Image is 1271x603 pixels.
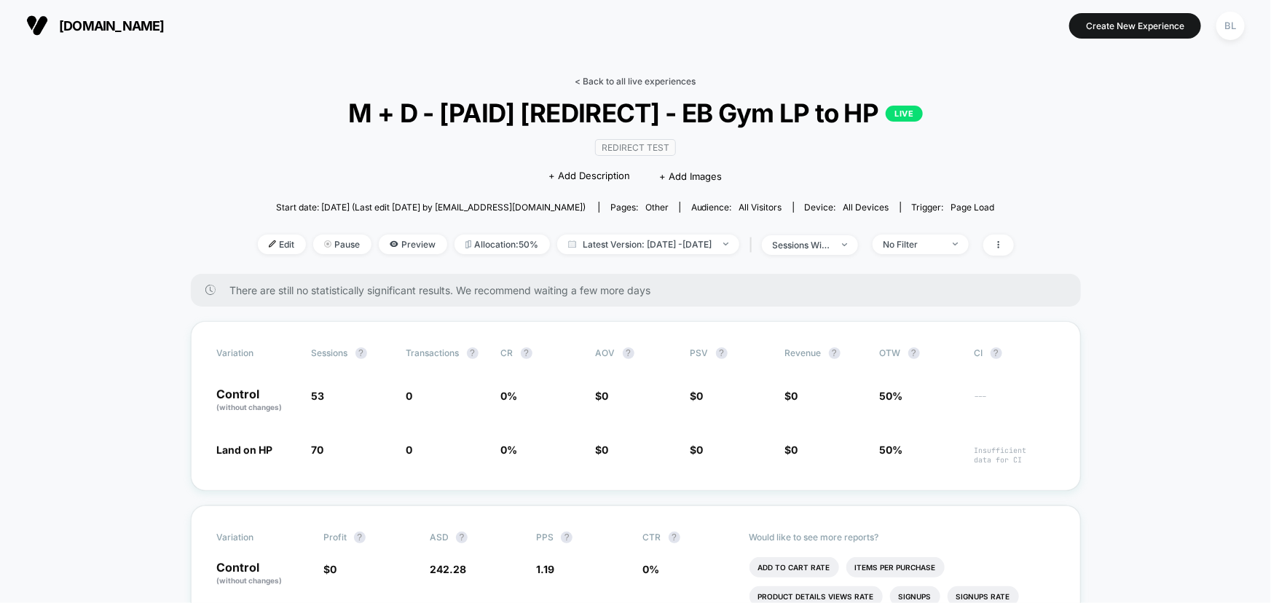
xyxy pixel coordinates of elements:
span: $ [690,444,704,456]
span: 0 % [643,563,660,575]
div: BL [1216,12,1245,40]
button: ? [669,532,680,543]
a: < Back to all live experiences [575,76,696,87]
span: 70 [312,444,324,456]
span: 0 [602,390,609,402]
button: ? [908,347,920,359]
span: 50% [880,390,903,402]
span: (without changes) [217,403,283,411]
span: Insufficient data for CI [975,446,1055,465]
span: other [645,202,669,213]
button: ? [355,347,367,359]
button: ? [829,347,841,359]
span: There are still no statistically significant results. We recommend waiting a few more days [230,284,1052,296]
span: Edit [258,234,306,254]
span: [DOMAIN_NAME] [59,18,165,33]
img: calendar [568,240,576,248]
span: $ [785,390,798,402]
span: 0 [406,390,413,402]
img: rebalance [465,240,471,248]
span: Page Load [951,202,995,213]
span: 0 [406,444,413,456]
span: OTW [880,347,960,359]
span: CR [501,347,513,358]
span: $ [596,444,609,456]
span: Allocation: 50% [455,234,550,254]
p: Control [217,561,309,586]
span: All Visitors [739,202,782,213]
div: Trigger: [912,202,995,213]
span: 1.19 [536,563,554,575]
span: Variation [217,347,297,359]
span: 0 % [501,390,518,402]
img: Visually logo [26,15,48,36]
button: [DOMAIN_NAME] [22,14,169,37]
span: $ [785,444,798,456]
span: 0 [697,444,704,456]
span: 53 [312,390,325,402]
p: Control [217,388,297,413]
button: ? [456,532,468,543]
img: end [953,243,958,245]
img: end [324,240,331,248]
span: CTR [643,532,661,543]
span: --- [975,392,1055,413]
span: Redirect Test [595,139,676,156]
span: + Add Images [659,170,722,182]
span: Latest Version: [DATE] - [DATE] [557,234,739,254]
span: Device: [793,202,900,213]
span: Transactions [406,347,460,358]
span: 0 [330,563,337,575]
span: all devices [843,202,889,213]
span: M + D - [PAID] [REDIRECT] - EB Gym LP to HP [295,98,975,128]
div: Audience: [691,202,782,213]
button: ? [467,347,479,359]
span: Start date: [DATE] (Last edit [DATE] by [EMAIL_ADDRESS][DOMAIN_NAME]) [276,202,586,213]
span: + Add Description [548,169,630,184]
img: end [723,243,728,245]
span: 0 % [501,444,518,456]
button: ? [561,532,572,543]
button: BL [1212,11,1249,41]
p: Would like to see more reports? [749,532,1055,543]
span: Variation [217,532,297,543]
li: Items Per Purchase [846,557,945,578]
span: 0 [602,444,609,456]
button: ? [991,347,1002,359]
span: PSV [690,347,709,358]
span: $ [596,390,609,402]
div: No Filter [884,239,942,250]
p: LIVE [886,106,922,122]
span: 0 [792,390,798,402]
span: AOV [596,347,615,358]
li: Add To Cart Rate [749,557,839,578]
button: ? [716,347,728,359]
button: ? [521,347,532,359]
span: $ [323,563,337,575]
span: Pause [313,234,371,254]
span: (without changes) [217,576,283,585]
button: Create New Experience [1069,13,1201,39]
span: Sessions [312,347,348,358]
span: $ [690,390,704,402]
button: ? [623,347,634,359]
span: 242.28 [430,563,466,575]
span: 0 [697,390,704,402]
img: end [842,243,847,246]
span: 50% [880,444,903,456]
span: | [747,234,762,256]
span: ASD [430,532,449,543]
div: Pages: [610,202,669,213]
span: Land on HP [217,444,273,456]
span: PPS [536,532,554,543]
span: Preview [379,234,447,254]
div: sessions with impression [773,240,831,251]
span: Revenue [785,347,822,358]
span: Profit [323,532,347,543]
button: ? [354,532,366,543]
span: CI [975,347,1055,359]
span: 0 [792,444,798,456]
img: edit [269,240,276,248]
